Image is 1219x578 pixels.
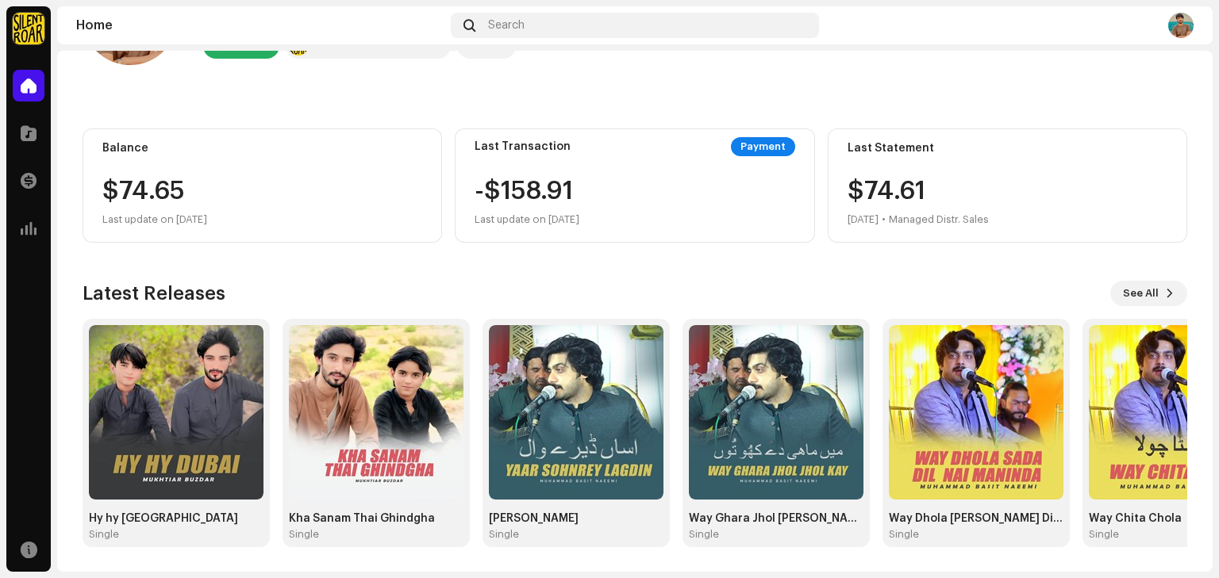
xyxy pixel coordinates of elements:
[289,528,319,541] div: Single
[889,512,1063,525] div: Way Dhola [PERSON_NAME] Dil Nai Maninda
[475,140,571,153] div: Last Transaction
[889,325,1063,500] img: 610d1428-3523-4c2d-ab5b-668b8a3704ce
[889,210,989,229] div: Managed Distr. Sales
[689,325,863,500] img: 258dcdd7-55f5-45fd-93c7-653895d3560c
[1089,528,1119,541] div: Single
[89,512,263,525] div: Hy hy [GEOGRAPHIC_DATA]
[1110,281,1187,306] button: See All
[882,210,886,229] div: •
[1168,13,1194,38] img: 25861e76-d47b-4983-8b74-78c987a87104
[289,512,463,525] div: Kha Sanam Thai Ghindgha
[489,512,663,525] div: [PERSON_NAME]
[689,528,719,541] div: Single
[89,528,119,541] div: Single
[1123,278,1159,309] span: See All
[83,128,442,243] re-o-card-value: Balance
[731,137,795,156] div: Payment
[102,210,422,229] div: Last update on [DATE]
[828,128,1187,243] re-o-card-value: Last Statement
[89,325,263,500] img: f084ef09-decd-49e3-9b77-86547e6dba55
[848,142,1167,155] div: Last Statement
[489,325,663,500] img: d902d089-f561-413c-8c42-9cc25c977e82
[289,325,463,500] img: 3c52226f-532f-4122-a2e9-3d32977eddf8
[102,142,422,155] div: Balance
[76,19,444,32] div: Home
[489,528,519,541] div: Single
[475,210,579,229] div: Last update on [DATE]
[889,528,919,541] div: Single
[83,281,225,306] h3: Latest Releases
[848,210,879,229] div: [DATE]
[488,19,525,32] span: Search
[689,512,863,525] div: Way Ghara Jhol [PERSON_NAME]
[13,13,44,44] img: fcfd72e7-8859-4002-b0df-9a7058150634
